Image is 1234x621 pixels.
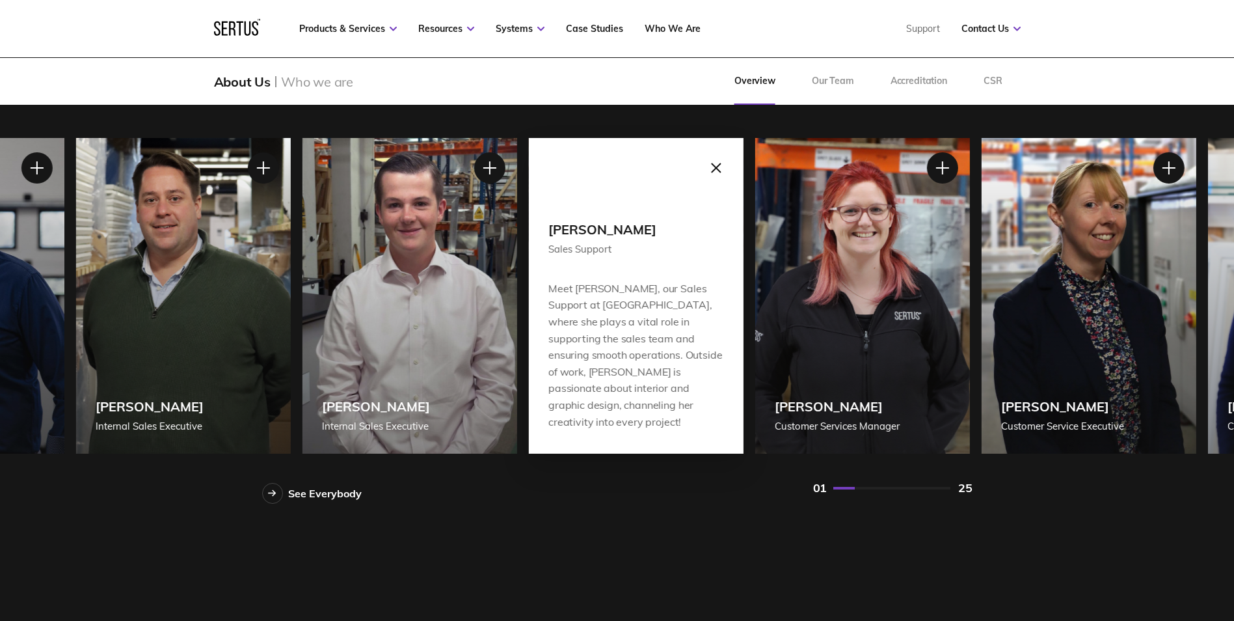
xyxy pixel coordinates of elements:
div: Customer Service Executive [1000,419,1123,434]
iframe: Chat Widget [1000,470,1234,621]
a: Resources [418,23,474,34]
div: See Everybody [288,487,362,500]
a: See Everybody [262,483,362,504]
div: [PERSON_NAME] [1000,398,1123,415]
div: 25 [958,480,972,495]
div: Meet [PERSON_NAME], our Sales Support at [GEOGRAPHIC_DATA], where she plays a vital role in suppo... [548,281,723,430]
div: Customer Services Manager [774,419,899,434]
div: 01 [813,480,827,495]
div: Internal Sales Executive [95,419,203,434]
a: CSR [965,58,1021,105]
a: Contact Us [961,23,1021,34]
a: Support [906,23,940,34]
div: [PERSON_NAME] [774,398,899,415]
div: About Us [214,74,271,90]
div: Sales Support [548,241,723,257]
div: Internal Sales Executive [321,419,429,434]
a: Who We Are [645,23,701,34]
a: Our Team [794,58,872,105]
a: Systems [496,23,544,34]
div: [PERSON_NAME] [548,221,723,238]
a: Products & Services [299,23,397,34]
a: Accreditation [872,58,965,105]
div: [PERSON_NAME] [95,398,203,415]
a: Case Studies [566,23,623,34]
div: Who we are [281,74,353,90]
div: [PERSON_NAME] [321,398,429,415]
